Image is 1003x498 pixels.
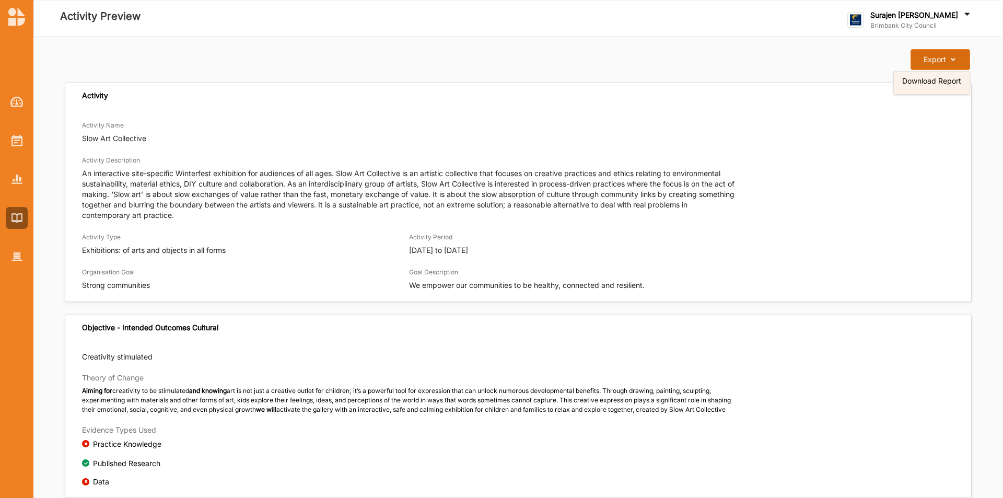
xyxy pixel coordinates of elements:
img: Activities [11,135,22,146]
div: creativity to be stimulated art is not just a creative outlet for children; it’s a powerful tool ... [82,386,737,414]
p: Slow Art Collective [82,133,954,144]
strong: and knowing [189,387,227,395]
label: Activity Description [82,156,140,165]
div: Published Research [93,458,160,469]
img: logo [8,7,25,26]
strong: Aiming for [82,387,112,395]
a: Activities [6,130,28,152]
img: Library [11,213,22,222]
img: Reports [11,175,22,183]
img: Dashboard [10,97,24,107]
label: Download Report [902,77,961,85]
div: Export [924,55,946,64]
div: Practice Knowledge [93,438,161,449]
label: Organisation Goal [82,268,135,276]
p: An interactive site-specific Winterfest exhibition for audiences of all ages. Slow Art Collective... [82,168,737,221]
a: Reports [6,168,28,190]
a: Organisation [6,246,28,268]
p: Creativity stimulated [82,352,153,362]
img: Organisation [11,252,22,261]
label: Activity Type [82,233,121,241]
label: Surajen [PERSON_NAME] [870,10,958,20]
a: Dashboard [6,91,28,113]
label: Goal Description [409,268,458,276]
label: Activity Preview [60,8,141,25]
button: ExportDownload Report [911,49,970,70]
strong: we will [256,406,276,413]
label: Activity Name [82,121,124,130]
p: Exhibitions: of arts and objects in all forms [82,245,409,256]
p: [DATE] to [DATE] [409,245,736,256]
div: Data [93,477,109,487]
h3: Theory of Change [82,373,737,383]
p: Strong communities [82,280,409,291]
img: logo [847,12,864,28]
label: Activity Period [409,233,452,241]
a: Library [6,207,28,229]
h3: Evidence Types Used [82,425,954,435]
div: Activity [82,91,108,100]
label: Brimbank City Council [870,21,972,30]
div: Objective - Intended Outcomes Cultural [82,323,218,332]
span: We empower our communities to be healthy, connected and resilient. [409,281,645,289]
